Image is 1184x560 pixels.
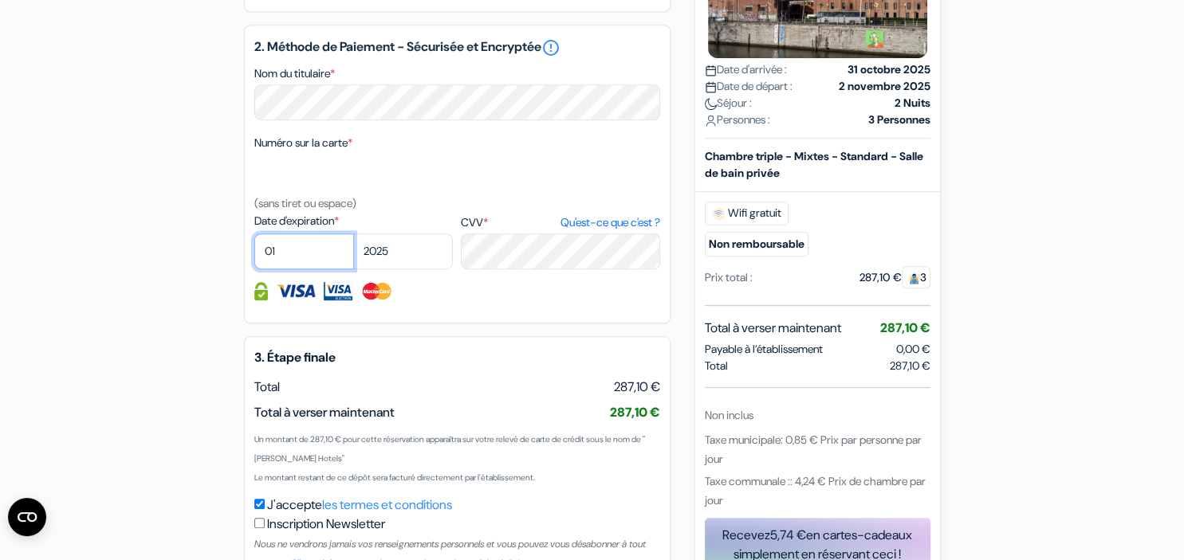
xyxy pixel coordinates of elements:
span: 5,74 € [770,527,806,543]
span: 287,10 € [614,378,660,397]
span: Wifi gratuit [705,202,789,225]
span: 287,10 € [610,404,660,421]
span: 3 [902,266,930,288]
div: Prix total : [705,269,753,286]
span: Personnes : [705,112,770,128]
img: calendar.svg [705,81,717,93]
small: Un montant de 287,10 € pour cette réservation apparaîtra sur votre relevé de carte de crédit sous... [254,434,645,464]
span: Taxe municipale: 0,85 € Prix par personne par jour [705,433,922,466]
img: moon.svg [705,98,717,110]
span: Total [254,378,280,395]
img: calendar.svg [705,65,717,76]
label: Inscription Newsletter [267,515,385,534]
div: Non inclus [705,407,930,424]
img: guest.svg [908,272,920,284]
span: Total à verser maintenant [705,319,841,338]
label: Date d'expiration [254,213,453,229]
span: Total [705,358,728,374]
span: Payable à l’établissement [705,341,823,358]
span: Total à verser maintenant [254,404,395,421]
h5: 3. Étape finale [254,350,660,365]
a: Qu'est-ce que c'est ? [560,214,659,231]
span: 0,00 € [896,342,930,356]
label: Nom du titulaire [254,65,335,82]
strong: 2 novembre 2025 [839,78,930,95]
label: CVV [461,214,659,231]
label: J'accepte [267,495,452,515]
span: Date d'arrivée : [705,61,787,78]
small: Non remboursable [705,232,808,257]
b: Chambre triple - Mixtes - Standard - Salle de bain privée [705,149,923,180]
strong: 31 octobre 2025 [848,61,930,78]
small: Le montant restant de ce dépôt sera facturé directement par l'établissement. [254,472,535,483]
span: Taxe communale :: 4,24 € Prix de chambre par jour [705,474,926,507]
img: Visa [276,282,316,300]
span: 287,10 € [880,319,930,336]
img: Information de carte de crédit entièrement encryptée et sécurisée [254,282,268,300]
span: Date de départ : [705,78,793,95]
strong: 2 Nuits [895,95,930,112]
div: 287,10 € [859,269,930,286]
img: user_icon.svg [705,115,717,127]
h5: 2. Méthode de Paiement - Sécurisée et Encryptée [254,38,660,57]
a: les termes et conditions [322,496,452,513]
img: Visa Electron [324,282,352,300]
button: Ouvrir le widget CMP [8,498,46,536]
label: Numéro sur la carte [254,135,352,151]
img: free_wifi.svg [712,207,725,220]
img: Master Card [360,282,393,300]
a: error_outline [541,38,561,57]
strong: 3 Personnes [868,112,930,128]
span: 287,10 € [890,358,930,374]
small: (sans tiret ou espace) [254,196,356,210]
span: Séjour : [705,95,752,112]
